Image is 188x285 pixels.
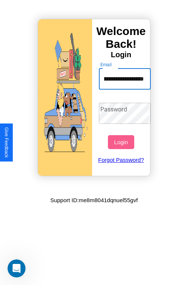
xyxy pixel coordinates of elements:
img: gif [38,19,92,176]
h3: Welcome Back! [92,25,150,50]
label: Email [100,61,112,68]
button: Login [108,135,134,149]
p: Support ID: me8m8041dqnuel55gvf [50,195,138,205]
div: Give Feedback [4,127,9,158]
h4: Login [92,50,150,59]
a: Forgot Password? [95,149,147,171]
iframe: Intercom live chat [8,259,26,277]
